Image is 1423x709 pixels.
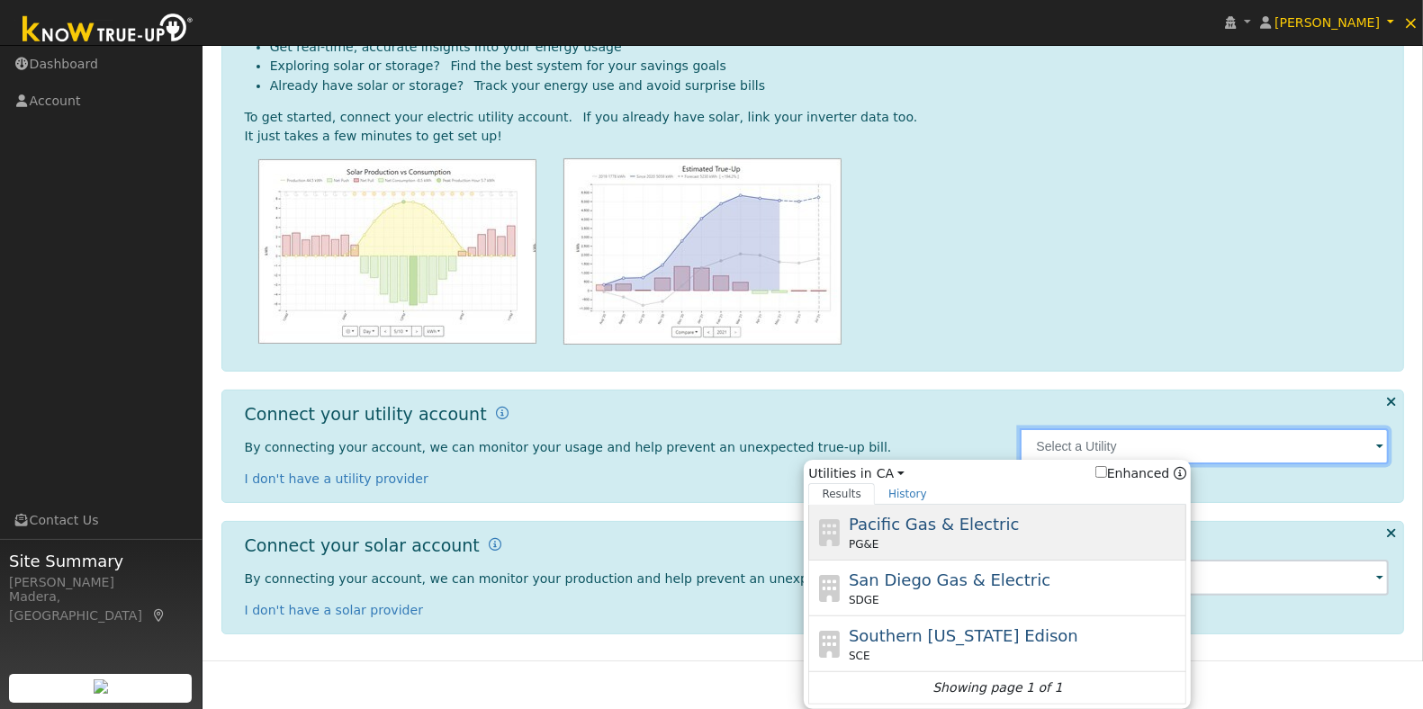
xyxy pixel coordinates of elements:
[1020,560,1389,596] input: Select an Inverter
[849,515,1019,534] span: Pacific Gas & Electric
[1020,428,1389,464] input: Select a Utility
[875,483,941,505] a: History
[94,679,108,694] img: retrieve
[9,573,193,592] div: [PERSON_NAME]
[9,588,193,625] div: Madera, [GEOGRAPHIC_DATA]
[932,678,1062,697] i: Showing page 1 of 1
[270,57,1390,76] li: Exploring solar or storage? Find the best system for your savings goals
[245,571,922,586] span: By connecting your account, we can monitor your production and help prevent an unexpected true-up...
[849,536,878,552] span: PG&E
[1174,466,1186,480] a: Enhanced Providers
[151,608,167,623] a: Map
[1095,466,1107,478] input: Enhanced
[808,483,875,505] a: Results
[1095,464,1187,483] span: Show enhanced providers
[245,471,428,486] a: I don't have a utility provider
[849,648,870,664] span: SCE
[245,127,1390,146] div: It just takes a few minutes to get set up!
[1403,12,1418,33] span: ×
[849,570,1050,589] span: San Diego Gas & Electric
[245,108,1390,127] div: To get started, connect your electric utility account. If you already have solar, link your inver...
[245,535,480,556] h1: Connect your solar account
[1095,464,1170,483] label: Enhanced
[9,549,193,573] span: Site Summary
[808,464,1186,483] span: Utilities in
[14,10,203,50] img: Know True-Up
[1274,15,1380,30] span: [PERSON_NAME]
[849,592,879,608] span: SDGE
[270,76,1390,95] li: Already have solar or storage? Track your energy use and avoid surprise bills
[270,38,1390,57] li: Get real-time, accurate insights into your energy usage
[245,440,892,454] span: By connecting your account, we can monitor your usage and help prevent an unexpected true-up bill.
[245,603,424,617] a: I don't have a solar provider
[849,626,1078,645] span: Southern [US_STATE] Edison
[877,464,905,483] a: CA
[245,404,487,425] h1: Connect your utility account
